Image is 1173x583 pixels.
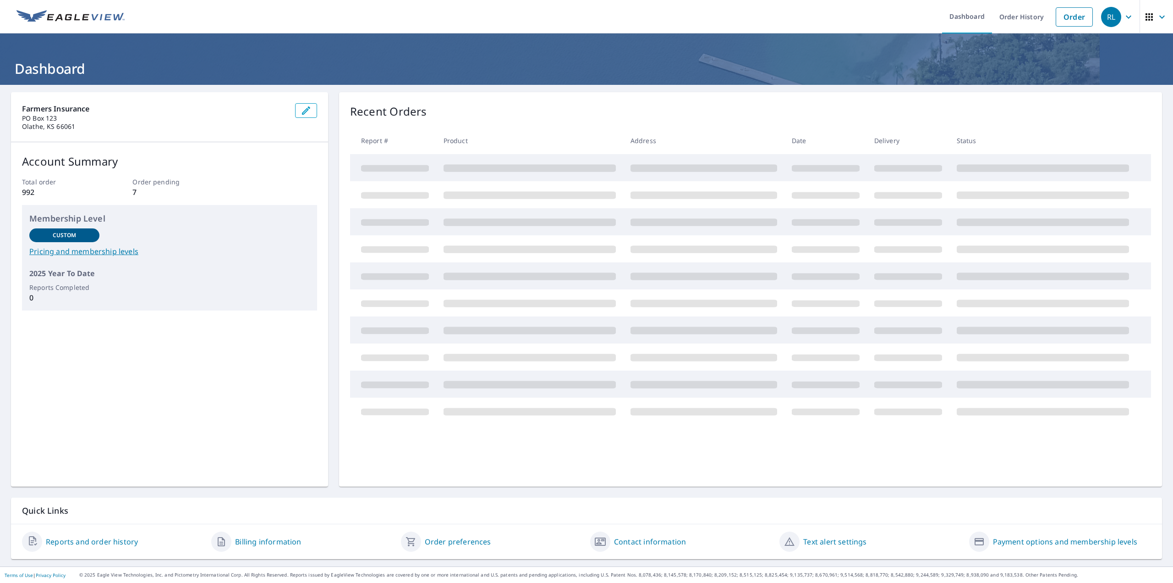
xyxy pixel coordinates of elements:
th: Delivery [867,127,949,154]
a: Text alert settings [803,536,866,547]
a: Terms of Use [5,572,33,578]
th: Product [436,127,623,154]
p: Custom [53,231,77,239]
th: Report # [350,127,436,154]
p: Account Summary [22,153,317,170]
p: 7 [132,187,206,198]
div: RL [1101,7,1121,27]
p: | [5,572,66,578]
p: Farmers Insurance [22,103,288,114]
p: Olathe, KS 66061 [22,122,288,131]
p: Order pending [132,177,206,187]
img: EV Logo [16,10,125,24]
p: Reports Completed [29,283,99,292]
a: Order preferences [425,536,491,547]
p: PO Box 123 [22,114,288,122]
th: Address [623,127,784,154]
a: Contact information [614,536,686,547]
a: Payment options and membership levels [993,536,1137,547]
a: Pricing and membership levels [29,246,310,257]
a: Order [1056,7,1093,27]
p: 2025 Year To Date [29,268,310,279]
th: Date [784,127,867,154]
th: Status [949,127,1136,154]
p: Recent Orders [350,103,427,120]
p: Membership Level [29,212,310,225]
a: Reports and order history [46,536,138,547]
p: Quick Links [22,505,1151,516]
p: © 2025 Eagle View Technologies, Inc. and Pictometry International Corp. All Rights Reserved. Repo... [79,572,1168,578]
a: Privacy Policy [36,572,66,578]
p: 0 [29,292,99,303]
p: 992 [22,187,96,198]
p: Total order [22,177,96,187]
a: Billing information [235,536,301,547]
h1: Dashboard [11,59,1162,78]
